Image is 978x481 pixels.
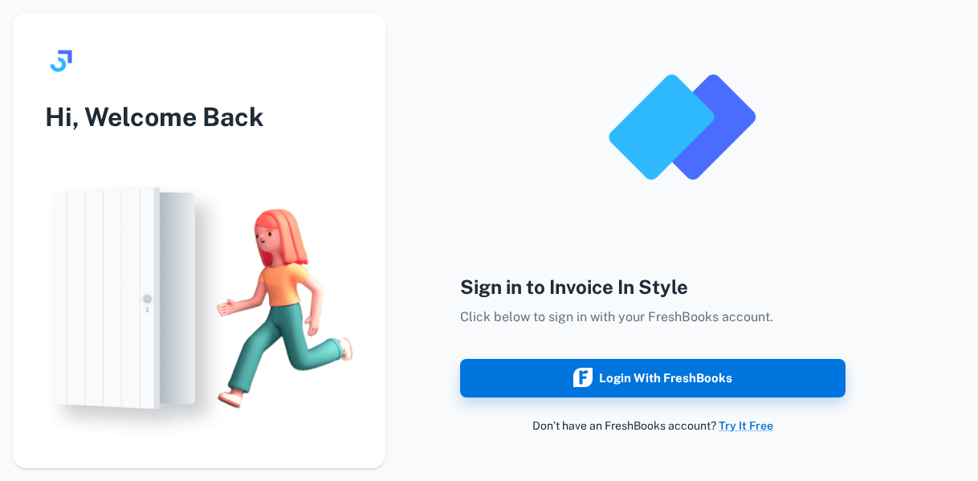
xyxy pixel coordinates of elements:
[719,419,773,432] a: Try It Free
[13,169,385,448] img: login
[601,47,762,208] img: logo_invoice_in_style_app.png
[460,272,846,301] h4: Sign in to Invoice In Style
[13,98,385,137] h3: Hi, Welcome Back
[460,359,846,397] button: Login with FreshBooks
[45,45,77,77] img: logo.svg
[573,368,732,389] div: Login with FreshBooks
[460,308,846,327] p: Click below to sign in with your FreshBooks account.
[460,417,846,434] p: Don’t have an FreshBooks account?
